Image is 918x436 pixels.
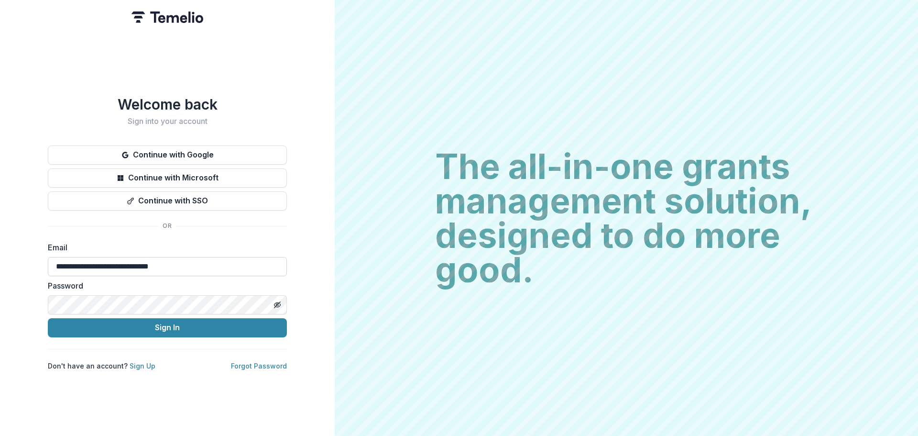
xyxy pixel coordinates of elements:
img: Temelio [131,11,203,23]
label: Password [48,280,281,291]
a: Forgot Password [231,362,287,370]
button: Sign In [48,318,287,337]
button: Continue with Microsoft [48,168,287,188]
a: Sign Up [130,362,155,370]
h1: Welcome back [48,96,287,113]
button: Continue with SSO [48,191,287,211]
label: Email [48,242,281,253]
button: Continue with Google [48,145,287,165]
p: Don't have an account? [48,361,155,371]
h2: Sign into your account [48,117,287,126]
button: Toggle password visibility [270,297,285,313]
